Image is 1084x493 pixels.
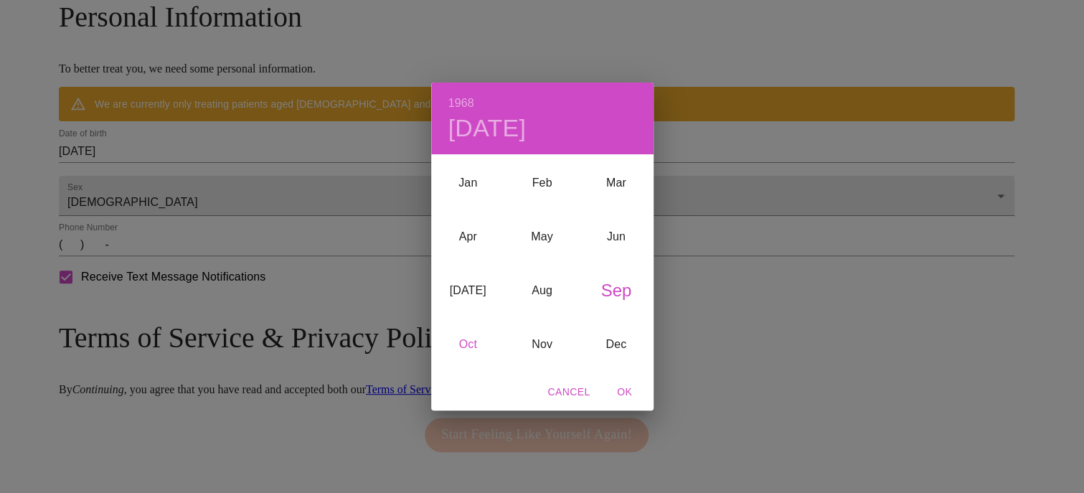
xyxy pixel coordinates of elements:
[579,156,653,210] div: Mar
[431,317,505,371] div: Oct
[608,383,642,401] span: OK
[602,379,648,405] button: OK
[505,263,579,317] div: Aug
[505,210,579,263] div: May
[579,317,653,371] div: Dec
[448,113,527,144] button: [DATE]
[431,263,505,317] div: [DATE]
[579,210,653,263] div: Jun
[431,156,505,210] div: Jan
[505,156,579,210] div: Feb
[542,379,595,405] button: Cancel
[579,263,653,317] div: Sep
[547,383,590,401] span: Cancel
[431,210,505,263] div: Apr
[448,93,474,113] button: 1968
[505,317,579,371] div: Nov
